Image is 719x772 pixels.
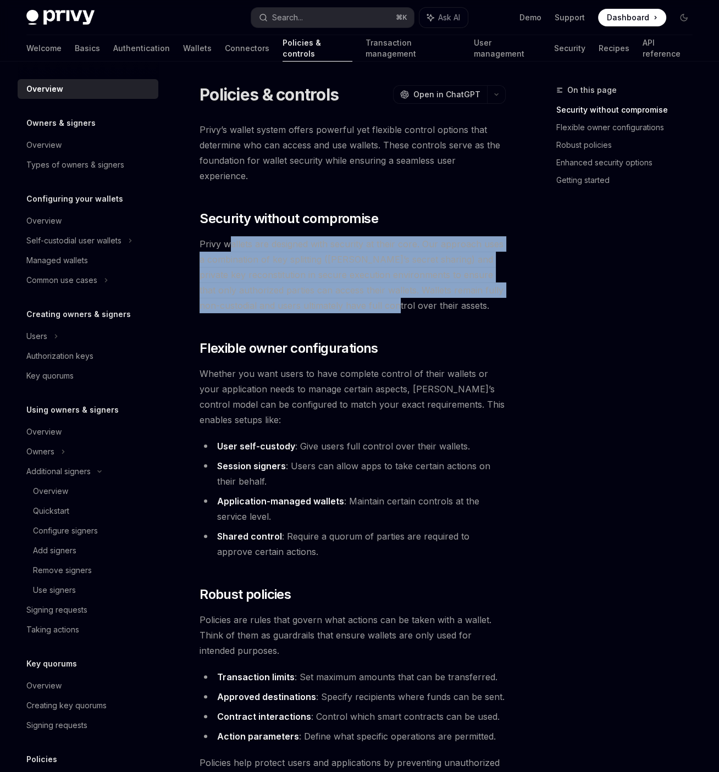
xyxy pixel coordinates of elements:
[26,465,91,478] div: Additional signers
[200,122,506,184] span: Privy’s wallet system offers powerful yet flexible control options that determine who can access ...
[200,586,291,603] span: Robust policies
[18,620,158,640] a: Taking actions
[556,119,701,136] a: Flexible owner configurations
[26,719,87,732] div: Signing requests
[200,438,506,454] li: : Give users full control over their wallets.
[33,504,69,518] div: Quickstart
[555,12,585,23] a: Support
[18,696,158,715] a: Creating key quorums
[18,211,158,231] a: Overview
[33,584,76,597] div: Use signers
[200,458,506,489] li: : Users can allow apps to take certain actions on their behalf.
[26,158,124,171] div: Types of owners & signers
[251,8,413,27] button: Search...⌘K
[26,330,47,343] div: Users
[26,116,96,130] h5: Owners & signers
[18,155,158,175] a: Types of owners & signers
[200,669,506,685] li: : Set maximum amounts that can be transferred.
[556,101,701,119] a: Security without compromise
[217,496,344,507] strong: Application-managed wallets
[113,35,170,62] a: Authentication
[556,171,701,189] a: Getting started
[26,349,93,363] div: Authorization keys
[26,35,62,62] a: Welcome
[18,135,158,155] a: Overview
[200,612,506,658] span: Policies are rules that govern what actions can be taken with a wallet. Think of them as guardrai...
[217,731,299,742] strong: Action parameters
[26,657,77,670] h5: Key quorums
[18,346,158,366] a: Authorization keys
[26,214,62,227] div: Overview
[200,493,506,524] li: : Maintain certain controls at the service level.
[567,84,617,97] span: On this page
[26,192,123,206] h5: Configuring your wallets
[556,136,701,154] a: Robust policies
[607,12,649,23] span: Dashboard
[18,715,158,735] a: Signing requests
[18,580,158,600] a: Use signers
[396,13,407,22] span: ⌘ K
[18,541,158,560] a: Add signers
[18,366,158,386] a: Key quorums
[554,35,585,62] a: Security
[200,729,506,744] li: : Define what specific operations are permitted.
[556,154,701,171] a: Enhanced security options
[26,425,62,438] div: Overview
[519,12,541,23] a: Demo
[643,35,693,62] a: API reference
[217,671,295,682] strong: Transaction limits
[26,603,87,617] div: Signing requests
[18,560,158,580] a: Remove signers
[26,254,88,267] div: Managed wallets
[419,8,468,27] button: Ask AI
[18,600,158,620] a: Signing requests
[272,11,303,24] div: Search...
[599,35,629,62] a: Recipes
[33,524,98,537] div: Configure signers
[33,564,92,577] div: Remove signers
[675,9,693,26] button: Toggle dark mode
[217,711,311,722] strong: Contract interactions
[474,35,541,62] a: User management
[200,689,506,704] li: : Specify recipients where funds can be sent.
[33,544,76,557] div: Add signers
[183,35,212,62] a: Wallets
[18,676,158,696] a: Overview
[26,753,57,766] h5: Policies
[26,403,119,416] h5: Using owners & signers
[26,699,107,712] div: Creating key quorums
[200,709,506,724] li: : Control which smart contracts can be used.
[18,521,158,541] a: Configure signers
[33,485,68,498] div: Overview
[413,89,480,100] span: Open in ChatGPT
[26,623,79,636] div: Taking actions
[18,422,158,442] a: Overview
[18,79,158,99] a: Overview
[200,529,506,559] li: : Require a quorum of parties are required to approve certain actions.
[200,366,506,427] span: Whether you want users to have complete control of their wallets or your application needs to man...
[18,501,158,521] a: Quickstart
[393,85,487,104] button: Open in ChatGPT
[598,9,666,26] a: Dashboard
[366,35,460,62] a: Transaction management
[18,481,158,501] a: Overview
[438,12,460,23] span: Ask AI
[26,369,74,382] div: Key quorums
[283,35,352,62] a: Policies & controls
[217,441,295,452] strong: User self-custody
[26,82,63,96] div: Overview
[18,251,158,270] a: Managed wallets
[225,35,269,62] a: Connectors
[217,531,282,542] strong: Shared control
[26,308,131,321] h5: Creating owners & signers
[217,691,316,702] strong: Approved destinations
[26,10,95,25] img: dark logo
[26,234,121,247] div: Self-custodial user wallets
[26,274,97,287] div: Common use cases
[26,679,62,692] div: Overview
[26,445,54,458] div: Owners
[75,35,100,62] a: Basics
[200,85,339,104] h1: Policies & controls
[26,138,62,152] div: Overview
[200,340,378,357] span: Flexible owner configurations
